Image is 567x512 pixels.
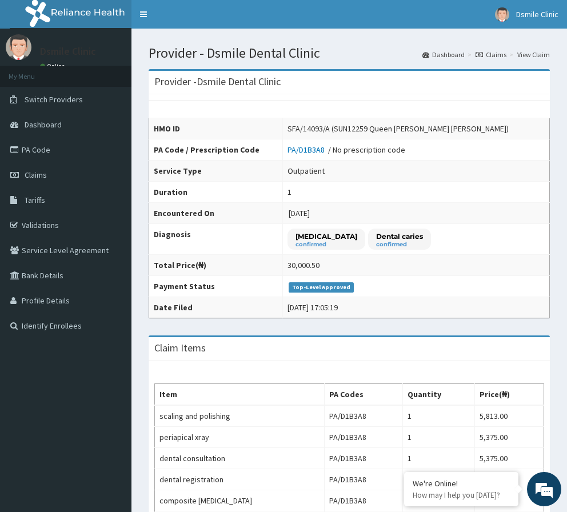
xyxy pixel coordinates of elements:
[325,384,402,406] th: PA Codes
[376,242,423,247] small: confirmed
[516,9,558,19] span: Dsmile Clinic
[517,50,550,59] a: View Claim
[288,145,328,155] a: PA/D1B3A8
[149,255,283,276] th: Total Price(₦)
[155,405,325,427] td: scaling and polishing
[296,231,357,241] p: [MEDICAL_DATA]
[413,490,510,500] p: How may I help you today?
[474,448,544,469] td: 5,375.00
[149,203,283,224] th: Encountered On
[402,384,474,406] th: Quantity
[288,259,320,271] div: 30,000.50
[474,469,544,490] td: 2,150.00
[149,161,283,182] th: Service Type
[402,469,474,490] td: 1
[155,469,325,490] td: dental registration
[149,297,283,318] th: Date Filed
[155,384,325,406] th: Item
[25,94,83,105] span: Switch Providers
[402,405,474,427] td: 1
[289,282,354,293] span: Top-Level Approved
[40,62,67,70] a: Online
[325,427,402,448] td: PA/D1B3A8
[325,469,402,490] td: PA/D1B3A8
[25,170,47,180] span: Claims
[40,46,96,57] p: Dsmile Clinic
[476,50,506,59] a: Claims
[25,119,62,130] span: Dashboard
[149,182,283,203] th: Duration
[288,165,325,177] div: Outpatient
[288,302,338,313] div: [DATE] 17:05:19
[288,144,405,155] div: / No prescription code
[495,7,509,22] img: User Image
[25,195,45,205] span: Tariffs
[474,384,544,406] th: Price(₦)
[402,448,474,469] td: 1
[155,427,325,448] td: periapical xray
[154,77,281,87] h3: Provider - Dsmile Dental Clinic
[6,34,31,60] img: User Image
[325,448,402,469] td: PA/D1B3A8
[413,478,510,489] div: We're Online!
[474,427,544,448] td: 5,375.00
[154,343,206,353] h3: Claim Items
[149,139,283,161] th: PA Code / Prescription Code
[155,490,325,511] td: composite [MEDICAL_DATA]
[422,50,465,59] a: Dashboard
[402,427,474,448] td: 1
[155,448,325,469] td: dental consultation
[402,490,474,511] td: 1
[325,405,402,427] td: PA/D1B3A8
[474,405,544,427] td: 5,813.00
[288,123,509,134] div: SFA/14093/A (SUN12259 Queen [PERSON_NAME] [PERSON_NAME])
[289,208,310,218] span: [DATE]
[149,118,283,139] th: HMO ID
[376,231,423,241] p: Dental caries
[288,186,292,198] div: 1
[149,224,283,255] th: Diagnosis
[296,242,357,247] small: confirmed
[149,276,283,297] th: Payment Status
[325,490,402,511] td: PA/D1B3A8
[149,46,550,61] h1: Provider - Dsmile Dental Clinic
